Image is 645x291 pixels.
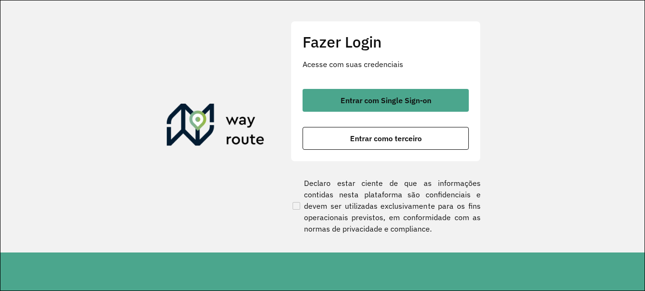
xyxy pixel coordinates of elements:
span: Entrar com Single Sign-on [341,97,431,104]
button: button [303,127,469,150]
button: button [303,89,469,112]
img: Roteirizador AmbevTech [167,104,265,149]
span: Entrar como terceiro [350,135,422,142]
label: Declaro estar ciente de que as informações contidas nesta plataforma são confidenciais e devem se... [291,177,481,234]
h2: Fazer Login [303,33,469,51]
p: Acesse com suas credenciais [303,58,469,70]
